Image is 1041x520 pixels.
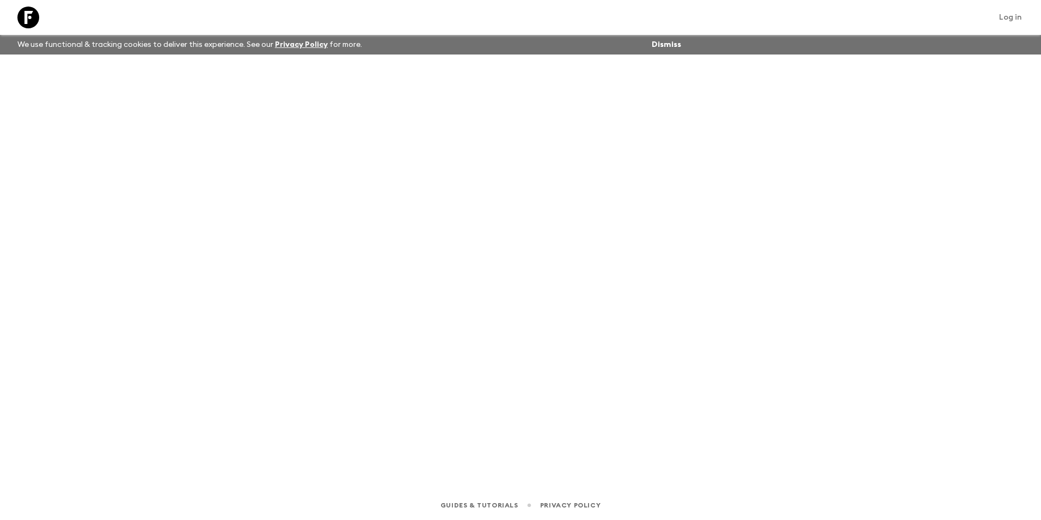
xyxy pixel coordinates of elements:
button: Dismiss [649,37,684,52]
a: Privacy Policy [275,41,328,49]
a: Guides & Tutorials [440,499,518,511]
a: Log in [993,10,1028,25]
p: We use functional & tracking cookies to deliver this experience. See our for more. [13,35,366,55]
a: Privacy Policy [540,499,601,511]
